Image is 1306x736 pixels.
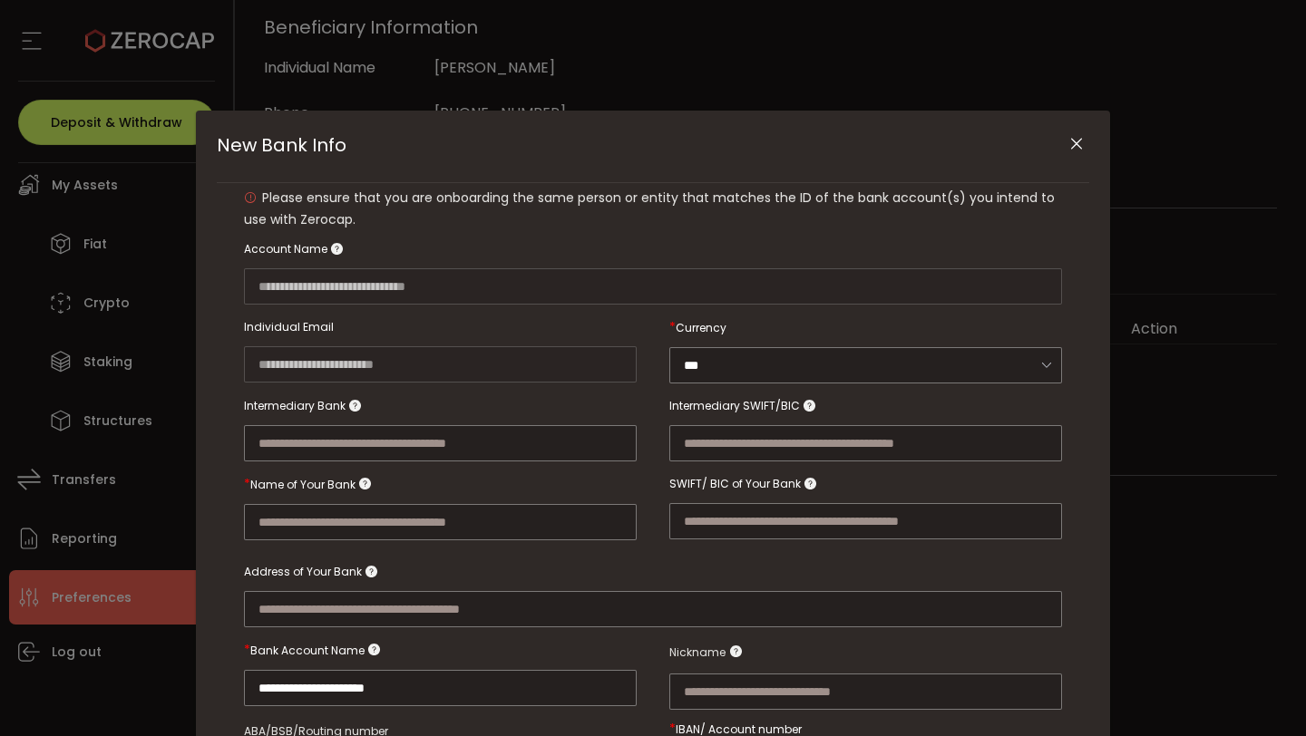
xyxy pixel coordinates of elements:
[244,189,1055,228] span: Please ensure that you are onboarding the same person or entity that matches the ID of the bank a...
[669,642,726,663] span: Nickname
[1060,129,1092,160] button: Close
[217,132,346,158] span: New Bank Info
[1215,649,1306,736] iframe: Chat Widget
